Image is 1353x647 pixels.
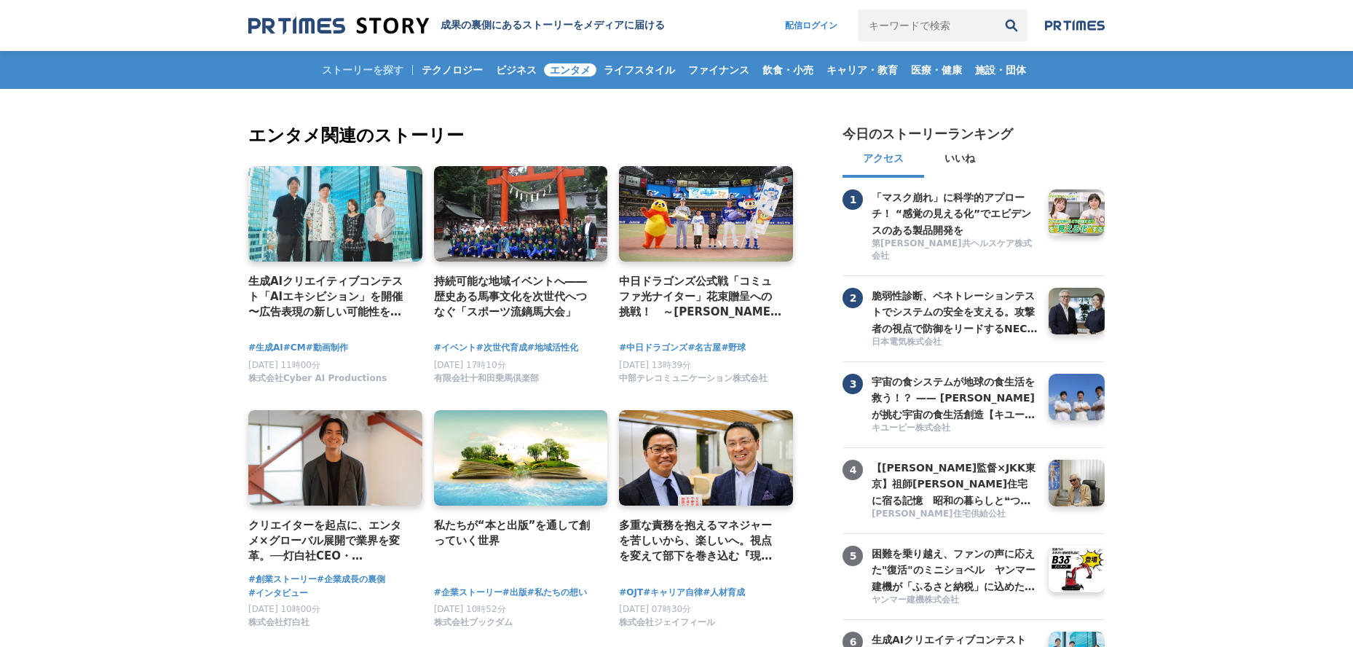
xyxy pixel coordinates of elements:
a: 飲食・小売 [757,51,819,89]
button: 検索 [995,9,1027,42]
a: #企業成長の裏側 [317,573,385,587]
a: エンタメ [544,51,596,89]
a: #OJT [619,586,643,600]
a: 生成AIクリエイティブコンテスト「AIエキシビション」を開催 〜広告表現の新しい可能性を探る〜 [248,273,411,321]
span: 施設・団体 [969,63,1032,77]
a: 「マスク崩れ」に科学的アプローチ！ “感覚の見える化”でエビデンスのある製品開発を [872,189,1038,236]
a: 第[PERSON_NAME]共ヘルスケア株式会社 [872,238,1038,264]
img: prtimes [1045,20,1105,31]
a: #イベント [434,341,476,355]
a: #キャリア自律 [643,586,703,600]
a: 株式会社ジェイフィール [619,621,715,631]
span: 株式会社Cyber AI Productions [248,372,387,385]
a: #企業ストーリー [434,586,502,600]
a: 困難を乗り越え、ファンの声に応えた"復活"のミニショベル ヤンマー建機が「ふるさと納税」に込めた、ものづくりへの誇りと地域への想い [872,546,1038,592]
a: #動画制作 [306,341,348,355]
a: 施設・団体 [969,51,1032,89]
a: #CM [283,341,306,355]
span: 5 [843,546,863,566]
span: [DATE] 07時30分 [619,604,691,614]
span: [DATE] 10時52分 [434,604,506,614]
a: ファイナンス [682,51,755,89]
h3: 困難を乗り越え、ファンの声に応えた"復活"のミニショベル ヤンマー建機が「ふるさと納税」に込めた、ものづくりへの誇りと地域への想い [872,546,1038,595]
button: いいね [924,143,995,178]
a: ライフスタイル [598,51,681,89]
a: #地域活性化 [527,341,578,355]
span: 日本電気株式会社 [872,336,942,348]
a: 株式会社Cyber AI Productions [248,377,387,387]
span: [DATE] 17時10分 [434,360,506,370]
a: ビジネス [490,51,543,89]
a: 中部テレコミュニケーション株式会社 [619,377,768,387]
a: 成果の裏側にあるストーリーをメディアに届ける 成果の裏側にあるストーリーをメディアに届ける [248,16,665,36]
a: ヤンマー建機株式会社 [872,594,1038,608]
span: 株式会社灯白社 [248,616,309,629]
a: クリエイターを起点に、エンタメ×グローバル展開で業界を変革。──灯白社CEO・[PERSON_NAME]が挑む「クリエイターが世界で活躍するための挑戦」 [248,517,411,565]
span: 3 [843,374,863,394]
h4: 私たちが“本と出版”を通して創っていく世界 [434,517,596,549]
a: #名古屋 [687,341,721,355]
h3: 【[PERSON_NAME]監督×JKK東京】祖師[PERSON_NAME]住宅に宿る記憶 昭和の暮らしと❝つながり❞が描く、これからの住まいのかたち [872,460,1038,509]
a: 配信ログイン [770,9,852,42]
span: ビジネス [490,63,543,77]
span: 第[PERSON_NAME]共ヘルスケア株式会社 [872,238,1038,262]
span: エンタメ [544,63,596,77]
a: #私たちの想い [527,586,587,600]
span: 株式会社ブックダム [434,616,513,629]
a: 中日ドラゴンズ公式戦「コミュファ光ナイター」花束贈呈への挑戦！ ～[PERSON_NAME]と[PERSON_NAME]の裏側に密着～ [619,273,781,321]
a: 医療・健康 [905,51,968,89]
a: 脆弱性診断、ペネトレーションテストでシステムの安全を支える。攻撃者の視点で防御をリードするNECの「リスクハンティングチーム」 [872,288,1038,334]
a: #生成AI [248,341,283,355]
a: #出版 [502,586,527,600]
h2: エンタメ関連のストーリー [248,122,796,149]
span: キャリア・教育 [821,63,904,77]
span: [DATE] 13時39分 [619,360,691,370]
img: 成果の裏側にあるストーリーをメディアに届ける [248,16,429,36]
span: ヤンマー建機株式会社 [872,594,959,606]
h3: 宇宙の食システムが地球の食生活を救う！？ —— [PERSON_NAME]が挑む宇宙の食生活創造【キユーピー ミライ研究員】 [872,374,1038,423]
a: 多重な責務を抱えるマネジャーを苦しいから、楽しいへ。視点を変えて部下を巻き込む『現代[PERSON_NAME]の入門書』出版の裏側。 [619,517,781,565]
span: #次世代育成 [476,341,527,355]
span: ライフスタイル [598,63,681,77]
a: 株式会社ブックダム [434,621,513,631]
input: キーワードで検索 [858,9,995,42]
button: アクセス [843,143,924,178]
h1: 成果の裏側にあるストーリーをメディアに届ける [441,19,665,32]
a: キユーピー株式会社 [872,422,1038,436]
a: #中日ドラゴンズ [619,341,687,355]
h2: 今日のストーリーランキング [843,125,1013,143]
a: #インタビュー [248,587,308,600]
a: #野球 [721,341,746,355]
span: 株式会社ジェイフィール [619,616,715,629]
span: テクノロジー [416,63,489,77]
span: 医療・健康 [905,63,968,77]
a: #創業ストーリー [248,573,317,587]
a: キャリア・教育 [821,51,904,89]
a: 株式会社灯白社 [248,621,309,631]
span: [DATE] 11時00分 [248,360,320,370]
a: 有限会社十和田乗馬倶楽部 [434,377,539,387]
span: 2 [843,288,863,308]
a: 宇宙の食システムが地球の食生活を救う！？ —— [PERSON_NAME]が挑む宇宙の食生活創造【キユーピー ミライ研究員】 [872,374,1038,420]
h3: 「マスク崩れ」に科学的アプローチ！ “感覚の見える化”でエビデンスのある製品開発を [872,189,1038,238]
a: テクノロジー [416,51,489,89]
a: 持続可能な地域イベントへ――歴史ある馬事文化を次世代へつなぐ「スポーツ流鏑馬大会」 [434,273,596,321]
a: #人材育成 [703,586,745,600]
span: キユーピー株式会社 [872,422,950,434]
span: [DATE] 10時00分 [248,604,320,614]
span: 1 [843,189,863,210]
